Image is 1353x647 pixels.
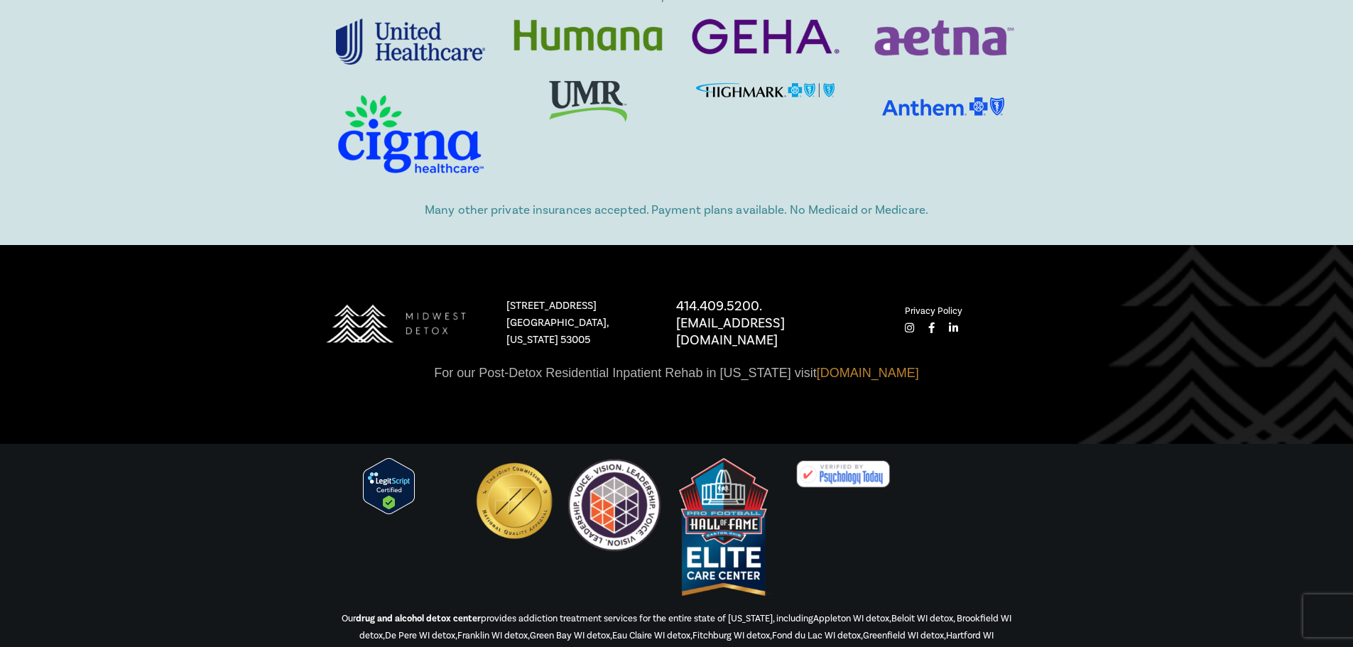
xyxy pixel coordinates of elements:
a: De Pere WI detox [385,630,455,641]
a: Appleton WI detox [813,613,889,624]
a: Beloit WI detox [891,613,953,624]
strong: drug and alcohol detox center [356,613,481,624]
p: 414.409.5200. [EMAIL_ADDRESS][DOMAIN_NAME] [676,298,876,349]
img: admin-ajax (1) [472,458,557,543]
a: Fitchburg WI detox [692,630,770,641]
p: For our Post-Detox Residential Inpatient Rehab in [US_STATE] visit [322,364,1031,381]
img: geha [691,18,840,55]
span: Many other private insurances accepted. Payment plans available. No Medicaid or Medicare. [425,202,928,218]
img: highmark-bcbs-bs-logo [696,83,835,97]
img: Aetna-Logo-2012-1024x266 (1) [869,18,1018,58]
img: Verify Approval for www.wellbrookrecovery.com [363,458,415,514]
a: Fond du Lac WI detox [772,630,861,641]
img: psycology [793,458,894,490]
img: umr logo [549,81,627,122]
img: cigna-logo [336,93,485,175]
img: Humana-Logo-1024x232 (1) [514,18,663,53]
a: [DOMAIN_NAME] [817,366,919,380]
img: MD Logo Horitzontal white-01 (1) (1) [312,286,480,361]
img: download [882,85,1004,128]
a: Privacy Policy [905,305,962,317]
img: unitedhealthcare-logo [336,18,485,65]
img: naapt (1) [567,458,661,552]
a: Eau Claire WI detox [612,630,690,641]
a: Franklin WI detox [457,630,528,641]
img: Elitecarecenter (1) [679,458,780,604]
a: Verify LegitScript Approval for www.wellbrookrecovery.com [363,479,415,491]
p: [STREET_ADDRESS] [GEOGRAPHIC_DATA], [US_STATE] 53005 [506,298,648,349]
a: Green Bay WI detox [530,630,610,641]
a: Greenfield WI detox [863,630,944,641]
